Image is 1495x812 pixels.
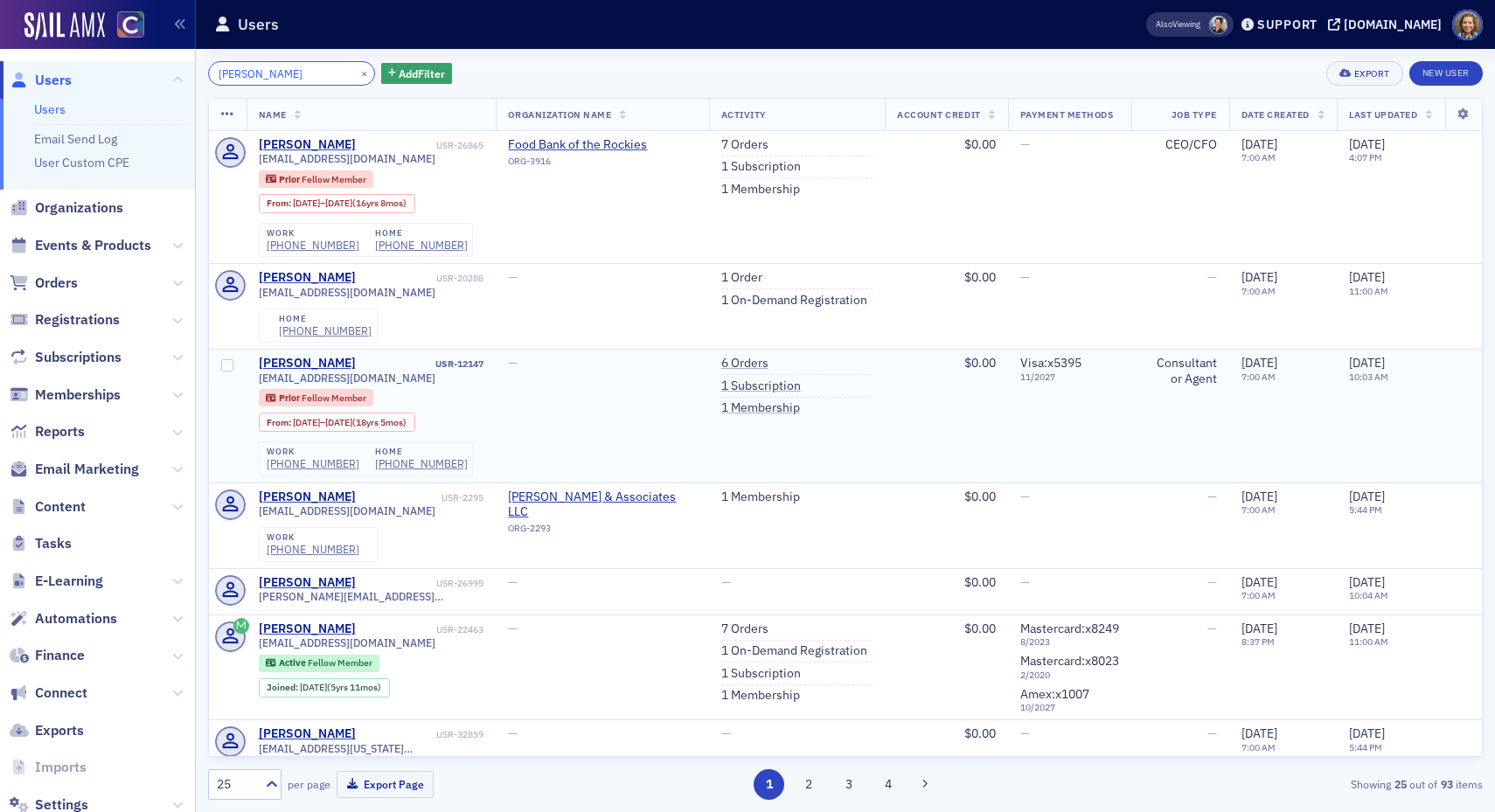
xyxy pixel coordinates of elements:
time: 11:00 AM [1349,285,1388,297]
h1: [PERSON_NAME] [85,9,198,22]
a: [PHONE_NUMBER] [279,324,372,337]
a: 1 Membership [721,182,800,198]
span: — [1207,489,1217,504]
span: Job Type [1172,108,1217,121]
button: go back [11,7,45,40]
span: 10 / 2027 [1020,702,1119,713]
span: Orders [35,274,78,293]
img: Profile image for Aidan [50,10,78,38]
a: Users [10,71,72,90]
button: Upload attachment [83,573,97,586]
span: — [508,725,518,741]
textarea: Message… [15,536,335,566]
button: 3 [833,769,864,800]
a: 1 On-Demand Registration [721,293,867,309]
label: per page [288,776,330,792]
a: [PHONE_NUMBER] [375,457,468,470]
div: [PHONE_NUMBER] [267,543,359,556]
span: Registrations [35,310,120,330]
img: Profile image for Aidan [56,312,73,330]
div: [PERSON_NAME] [259,621,356,637]
a: Email Send Log [34,131,117,147]
a: [PHONE_NUMBER] [267,457,359,470]
a: [PERSON_NAME] [259,356,356,371]
span: [DATE] [325,416,352,428]
div: – (18yrs 5mos) [293,417,407,428]
span: Viewing [1156,18,1200,31]
div: From: 2004-11-30 00:00:00 [259,413,415,432]
span: [DATE] [1241,136,1277,152]
div: [DOMAIN_NAME] [1344,17,1442,32]
span: [EMAIL_ADDRESS][DOMAIN_NAME] [259,636,435,649]
div: Close [307,7,338,38]
div: USR-22463 [358,624,483,635]
a: Events & Products [10,236,151,255]
div: work [267,447,359,457]
a: 1 Membership [721,489,800,505]
div: Also [1156,18,1172,30]
div: home [375,228,468,239]
div: Hi [PERSON_NAME], [28,360,273,378]
span: [DATE] [1241,725,1277,741]
time: 7:00 AM [1241,285,1276,297]
span: Active [279,656,308,669]
div: home [279,314,372,324]
span: Mastercard : x8249 [1020,621,1119,636]
span: Users [35,71,72,90]
div: USR-26995 [358,578,483,589]
div: – (16yrs 8mos) [293,198,407,209]
a: 1 Membership [721,688,800,704]
a: [PERSON_NAME] & Associates LLC [508,489,696,520]
span: Exports [35,721,84,740]
a: Imports [10,758,87,777]
div: Operator says… [14,145,336,287]
a: Email Marketing [10,460,139,479]
span: $0.00 [964,489,996,504]
div: Consultant or Agent [1144,356,1217,386]
span: [EMAIL_ADDRESS][DOMAIN_NAME] [259,504,435,517]
div: Joined: 2019-08-25 00:00:00 [259,678,390,697]
span: E-Learning [35,572,103,591]
div: [PERSON_NAME] [259,137,356,153]
span: [DATE] [1349,269,1385,285]
span: Tasks [35,534,72,553]
a: [PHONE_NUMBER] [267,239,359,252]
div: (5yrs 11mos) [300,682,381,693]
span: — [508,621,518,636]
a: Active Fellow Member [266,657,372,669]
span: [DATE] [1349,136,1385,152]
span: [DATE] [1349,355,1385,371]
span: — [508,355,518,371]
a: 1 Order [721,270,762,286]
span: $0.00 [964,355,996,371]
span: $0.00 [964,725,996,741]
span: Events & Products [35,236,151,255]
a: Content [10,497,86,517]
time: 7:00 AM [1241,151,1276,163]
span: — [1207,725,1217,741]
span: Amex : x1007 [1020,686,1089,702]
a: [PHONE_NUMBER] [375,239,468,252]
a: 1 Subscription [721,159,801,175]
span: Fellow Member [308,656,372,669]
div: The team will be back 🕒 [28,41,273,75]
span: [DATE] [325,197,352,209]
time: 5:44 PM [1349,503,1382,516]
span: — [1207,574,1217,590]
time: 11:00 AM [1349,635,1388,648]
div: How To Create Subscription That Automatically Cancels (Ex. Monthly Sponsorship Billing) [54,146,335,229]
span: From : [267,198,293,209]
div: [PERSON_NAME] [259,726,356,742]
div: Prior: Prior: Fellow Member [259,389,374,406]
a: Connect [10,684,87,703]
a: Exports [10,721,84,740]
span: Visa : x5395 [1020,355,1081,371]
span: Joined : [267,682,300,693]
strong: How To Create Subscription That Automatically Cancels (Ex. Monthly Sponsorship Billing) [72,162,290,212]
span: Fellow Member [302,173,366,185]
a: Subscriptions [10,348,122,367]
div: [PERSON_NAME] [259,270,356,286]
span: Memberships [35,385,121,405]
div: Aidan says… [14,309,336,350]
